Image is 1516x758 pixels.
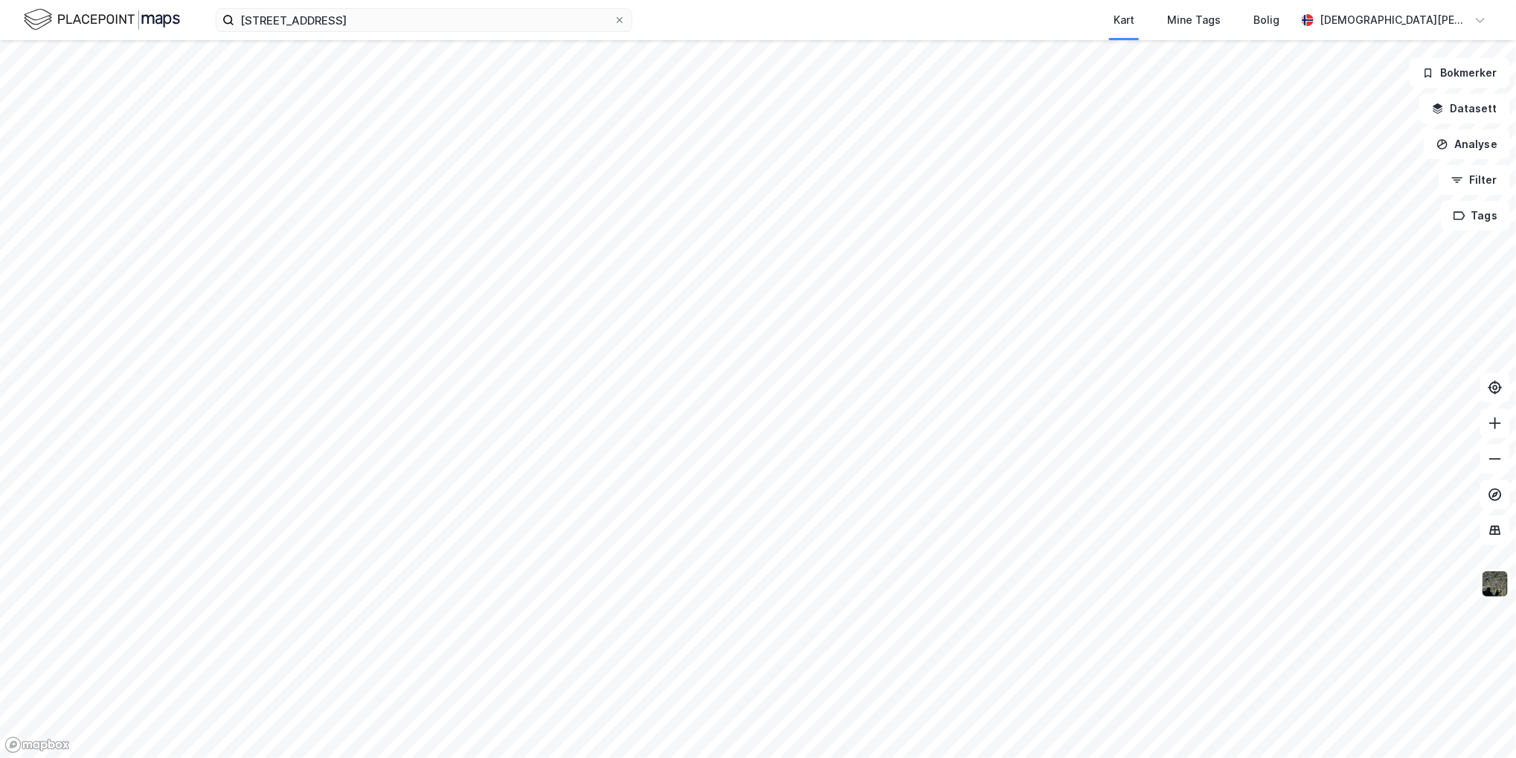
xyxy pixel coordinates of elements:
button: Bokmerker [1410,58,1510,88]
iframe: Chat Widget [1442,687,1516,758]
button: Analyse [1424,129,1510,159]
div: [DEMOGRAPHIC_DATA][PERSON_NAME] [1320,11,1468,29]
img: 9k= [1481,570,1509,598]
div: Bolig [1253,11,1279,29]
button: Filter [1439,165,1510,195]
img: logo.f888ab2527a4732fd821a326f86c7f29.svg [24,7,180,33]
button: Datasett [1419,94,1510,123]
div: Mine Tags [1167,11,1221,29]
a: Mapbox homepage [4,736,70,754]
div: Kart [1114,11,1134,29]
button: Tags [1441,201,1510,231]
input: Søk på adresse, matrikkel, gårdeiere, leietakere eller personer [234,9,614,31]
